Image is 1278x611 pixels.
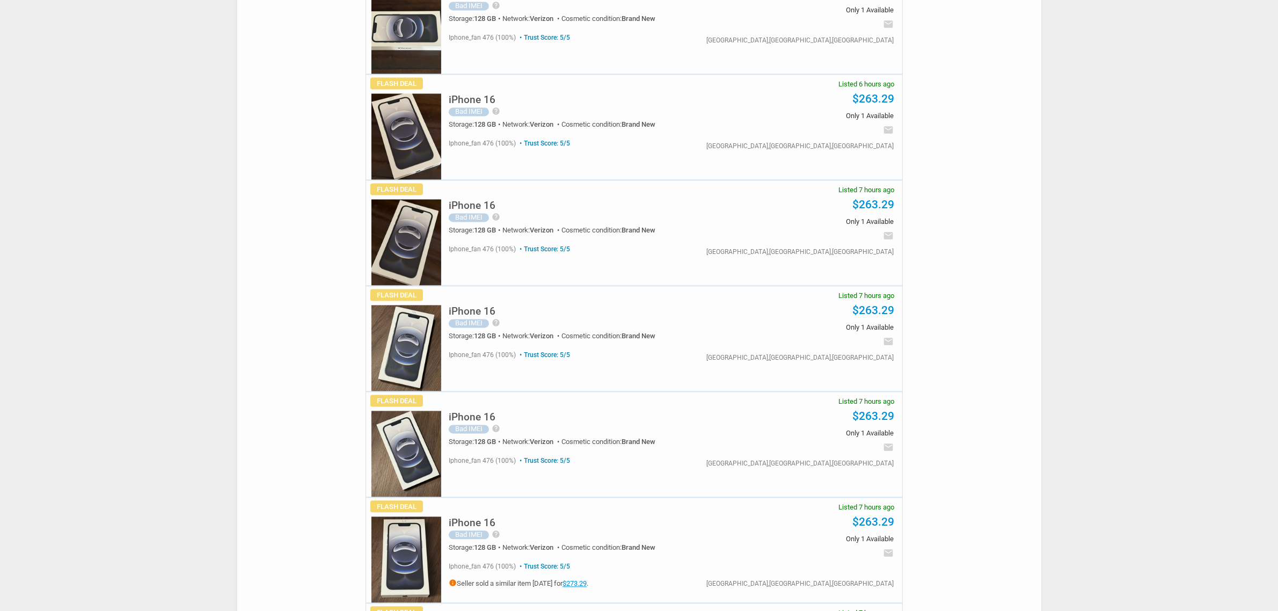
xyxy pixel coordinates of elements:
span: Only 1 Available [732,218,893,225]
span: Brand New [622,543,655,551]
span: Listed 7 hours ago [838,186,894,193]
i: email [883,442,894,453]
span: Listed 7 hours ago [838,292,894,299]
i: help [492,530,500,539]
span: Only 1 Available [732,324,893,331]
a: iPhone 16 [449,202,495,210]
i: email [883,125,894,135]
span: Verizon [530,226,553,234]
div: Storage: [449,332,502,339]
span: iphone_fan 476 (100%) [449,457,516,464]
i: help [492,107,500,115]
i: email [883,230,894,241]
span: Flash Deal [370,395,423,406]
div: Network: [502,332,561,339]
span: Brand New [622,14,655,23]
i: email [883,336,894,347]
span: iphone_fan 476 (100%) [449,140,516,147]
div: Network: [502,15,561,22]
div: [GEOGRAPHIC_DATA],[GEOGRAPHIC_DATA],[GEOGRAPHIC_DATA] [706,580,894,587]
img: s-l225.jpg [371,93,441,179]
div: [GEOGRAPHIC_DATA],[GEOGRAPHIC_DATA],[GEOGRAPHIC_DATA] [706,354,894,361]
span: Only 1 Available [732,430,893,437]
div: [GEOGRAPHIC_DATA],[GEOGRAPHIC_DATA],[GEOGRAPHIC_DATA] [706,37,894,43]
h5: iPhone 16 [449,412,495,422]
div: Storage: [449,227,502,234]
div: Storage: [449,121,502,128]
span: Listed 7 hours ago [838,504,894,511]
h5: Seller sold a similar item [DATE] for . [449,579,588,587]
i: email [883,19,894,30]
div: Cosmetic condition: [561,121,655,128]
div: Bad IMEI [449,530,489,539]
a: iPhone 16 [449,414,495,422]
div: Network: [502,121,561,128]
i: help [492,318,500,327]
span: Brand New [622,226,655,234]
span: Flash Deal [370,289,423,301]
div: Network: [502,227,561,234]
div: Storage: [449,544,502,551]
span: Only 1 Available [732,535,893,542]
div: Bad IMEI [449,319,489,328]
img: s-l225.jpg [371,517,441,602]
div: [GEOGRAPHIC_DATA],[GEOGRAPHIC_DATA],[GEOGRAPHIC_DATA] [706,460,894,467]
span: Listed 7 hours ago [838,398,894,405]
img: s-l225.jpg [371,199,441,285]
h5: iPhone 16 [449,200,495,210]
span: Verizon [530,332,553,340]
i: help [492,213,500,221]
img: s-l225.jpg [371,305,441,391]
div: Cosmetic condition: [561,227,655,234]
i: help [492,1,500,10]
span: Verizon [530,120,553,128]
span: Trust Score: 5/5 [517,34,570,41]
span: Only 1 Available [732,6,893,13]
a: $263.29 [852,515,894,528]
div: Bad IMEI [449,107,489,116]
span: Flash Deal [370,183,423,195]
div: Storage: [449,15,502,22]
div: Storage: [449,438,502,445]
span: iphone_fan 476 (100%) [449,245,516,253]
span: 128 GB [474,332,496,340]
i: info [449,579,457,587]
span: Trust Score: 5/5 [517,245,570,253]
div: Bad IMEI [449,2,489,10]
span: Brand New [622,120,655,128]
span: Verizon [530,14,553,23]
img: s-l225.jpg [371,411,441,497]
div: Bad IMEI [449,425,489,433]
span: Brand New [622,438,655,446]
div: Network: [502,438,561,445]
div: Cosmetic condition: [561,544,655,551]
a: iPhone 16 [449,308,495,316]
span: iphone_fan 476 (100%) [449,34,516,41]
span: Trust Score: 5/5 [517,140,570,147]
a: $273.29 [563,579,587,587]
span: 128 GB [474,226,496,234]
i: email [883,548,894,558]
span: Listed 6 hours ago [838,81,894,88]
div: Network: [502,544,561,551]
span: 128 GB [474,120,496,128]
div: Cosmetic condition: [561,438,655,445]
span: Only 1 Available [732,112,893,119]
a: iPhone 16 [449,520,495,528]
div: Cosmetic condition: [561,15,655,22]
h5: iPhone 16 [449,306,495,316]
a: $263.29 [852,198,894,211]
div: [GEOGRAPHIC_DATA],[GEOGRAPHIC_DATA],[GEOGRAPHIC_DATA] [706,143,894,149]
span: Verizon [530,543,553,551]
span: Trust Score: 5/5 [517,351,570,359]
span: Trust Score: 5/5 [517,457,570,464]
div: Bad IMEI [449,213,489,222]
div: [GEOGRAPHIC_DATA],[GEOGRAPHIC_DATA],[GEOGRAPHIC_DATA] [706,249,894,255]
span: Flash Deal [370,77,423,89]
span: Verizon [530,438,553,446]
h5: iPhone 16 [449,518,495,528]
span: 128 GB [474,14,496,23]
div: Cosmetic condition: [561,332,655,339]
a: $263.29 [852,410,894,423]
a: $263.29 [852,304,894,317]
